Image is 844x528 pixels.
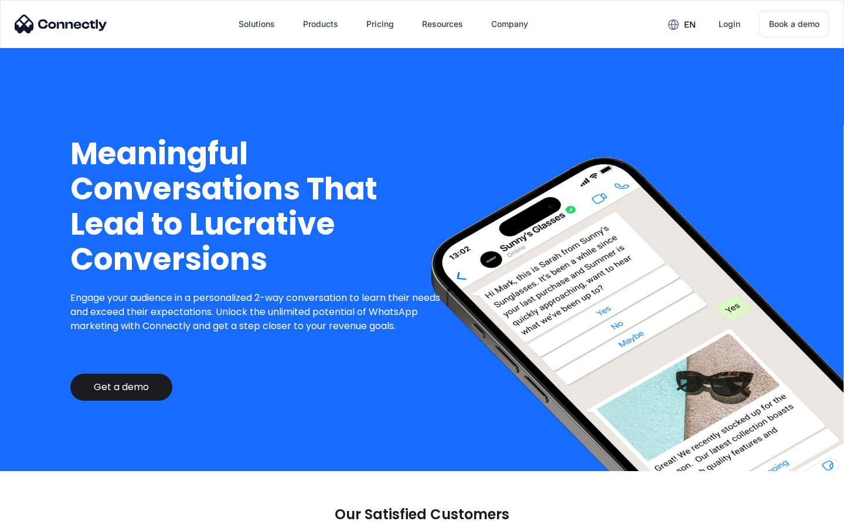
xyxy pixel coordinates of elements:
div: Solutions [239,16,275,32]
h1: Meaningful Conversations That Lead to Lucrative Conversions [70,136,450,277]
a: Book a demo [759,11,829,38]
p: Our Satisfied Customers [335,506,509,523]
a: Login [709,10,750,38]
img: Connectly Logo [15,15,107,33]
a: Pricing [357,10,403,38]
div: Get a demo [94,381,149,393]
aside: Language selected: English [12,507,70,524]
div: Resources [422,16,463,32]
a: Get a demo [70,374,172,401]
div: Pricing [366,16,394,32]
div: Company [491,16,528,32]
div: Products [303,16,338,32]
p: Engage your audience in a personalized 2-way conversation to learn their needs and exceed their e... [70,291,450,333]
div: Login [719,16,740,32]
div: en [684,16,696,33]
ul: Language list [23,507,70,524]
